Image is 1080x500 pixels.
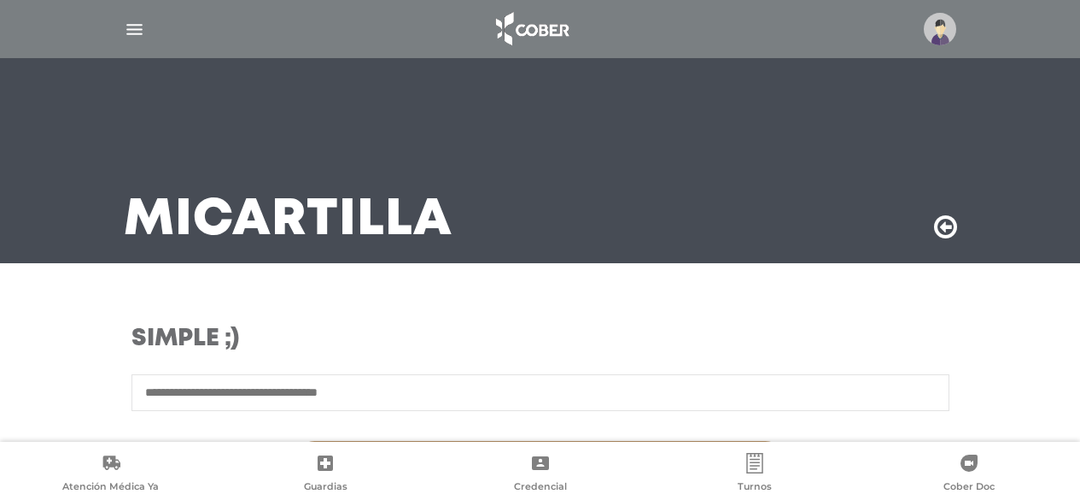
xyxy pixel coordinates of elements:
[3,453,218,497] a: Atención Médica Ya
[514,480,567,496] span: Credencial
[218,453,432,497] a: Guardias
[738,480,772,496] span: Turnos
[924,13,956,45] img: profile-placeholder.svg
[62,480,159,496] span: Atención Médica Ya
[131,325,650,354] h3: Simple ;)
[487,9,576,50] img: logo_cober_home-white.png
[647,453,861,497] a: Turnos
[124,198,452,243] h3: Mi Cartilla
[943,480,995,496] span: Cober Doc
[124,19,145,40] img: Cober_menu-lines-white.svg
[433,453,647,497] a: Credencial
[862,453,1077,497] a: Cober Doc
[304,480,347,496] span: Guardias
